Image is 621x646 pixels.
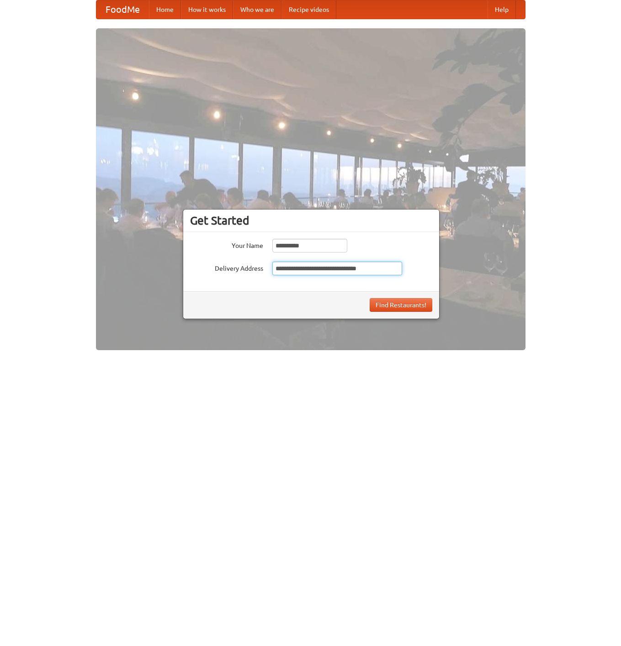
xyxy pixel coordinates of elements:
button: Find Restaurants! [370,298,432,312]
a: Help [488,0,516,19]
a: Who we are [233,0,281,19]
a: How it works [181,0,233,19]
a: Recipe videos [281,0,336,19]
h3: Get Started [190,214,432,227]
label: Your Name [190,239,263,250]
a: FoodMe [96,0,149,19]
a: Home [149,0,181,19]
label: Delivery Address [190,262,263,273]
